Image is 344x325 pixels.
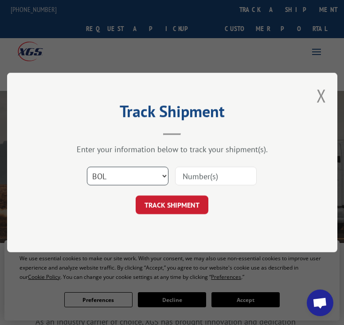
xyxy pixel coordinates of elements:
[317,84,326,107] button: Close modal
[51,144,293,154] div: Enter your information below to track your shipment(s).
[136,196,208,214] button: TRACK SHIPMENT
[307,290,333,316] div: Open chat
[51,105,293,122] h2: Track Shipment
[175,167,257,185] input: Number(s)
